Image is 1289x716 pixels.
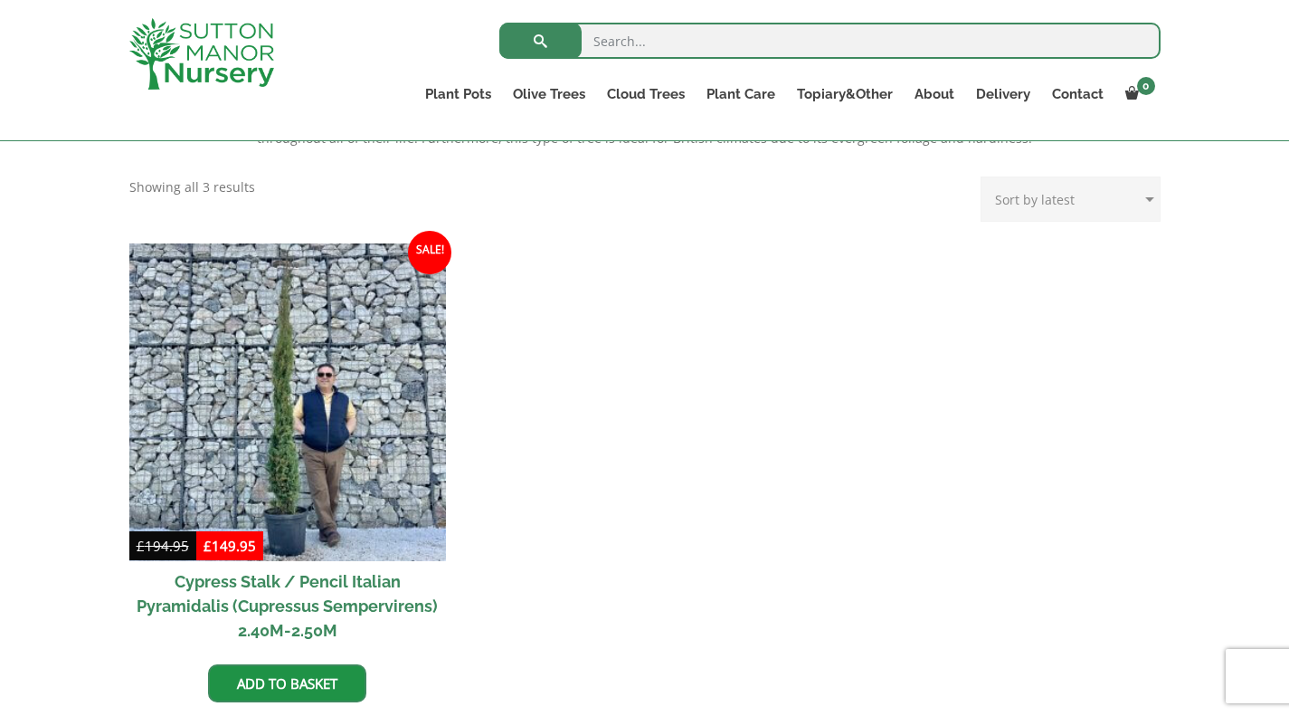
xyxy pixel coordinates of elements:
[414,81,502,107] a: Plant Pots
[129,243,447,561] img: Cypress Stalk / Pencil Italian Pyramidalis (Cupressus Sempervirens) 2.40M-2.50M
[408,231,451,274] span: Sale!
[904,81,965,107] a: About
[129,177,255,198] p: Showing all 3 results
[696,81,786,107] a: Plant Care
[1041,81,1114,107] a: Contact
[981,177,1161,222] select: Shop order
[208,664,366,702] a: Add to basket: “Cypress Stalk / Pencil Italian Pyramidalis (Cupressus Sempervirens) 2.40M-2.50M”
[129,561,447,651] h2: Cypress Stalk / Pencil Italian Pyramidalis (Cupressus Sempervirens) 2.40M-2.50M
[129,243,447,651] a: Sale! Cypress Stalk / Pencil Italian Pyramidalis (Cupressus Sempervirens) 2.40M-2.50M
[1137,77,1155,95] span: 0
[204,537,212,555] span: £
[204,537,256,555] bdi: 149.95
[137,537,145,555] span: £
[596,81,696,107] a: Cloud Trees
[129,18,274,90] img: logo
[965,81,1041,107] a: Delivery
[786,81,904,107] a: Topiary&Other
[137,537,189,555] bdi: 194.95
[1114,81,1161,107] a: 0
[502,81,596,107] a: Olive Trees
[499,23,1161,59] input: Search...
